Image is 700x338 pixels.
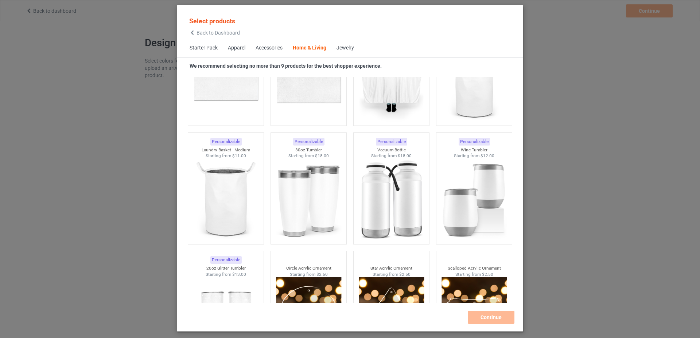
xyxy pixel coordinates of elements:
[190,63,382,69] strong: We recommend selecting no more than 9 products for the best shopper experience.
[232,153,246,158] span: $11.00
[293,44,326,52] div: Home & Living
[398,153,412,158] span: $18.00
[188,271,264,278] div: Starting from
[193,159,258,240] img: regular.jpg
[436,265,512,271] div: Scalloped Acrylic Ornament
[293,138,324,146] div: Personalizable
[436,147,512,153] div: Wine Tumbler
[354,271,429,278] div: Starting from
[256,44,283,52] div: Accessories
[436,271,512,278] div: Starting from
[188,265,264,271] div: 20oz Glitter Tumbler
[276,159,341,240] img: regular.jpg
[210,256,242,264] div: Personalizable
[193,40,258,122] img: regular.jpg
[271,271,347,278] div: Starting from
[436,153,512,159] div: Starting from
[276,40,341,122] img: regular.jpg
[228,44,245,52] div: Apparel
[210,138,242,146] div: Personalizable
[197,30,240,36] span: Back to Dashboard
[442,40,507,122] img: regular.jpg
[481,153,494,158] span: $12.00
[188,147,264,153] div: Laundry Basket - Medium
[399,272,411,277] span: $2.50
[315,153,329,158] span: $18.00
[459,138,490,146] div: Personalizable
[271,147,347,153] div: 30oz Tumbler
[359,159,424,240] img: regular.jpg
[316,272,328,277] span: $2.50
[376,138,407,146] div: Personalizable
[189,17,235,25] span: Select products
[271,153,347,159] div: Starting from
[482,272,493,277] span: $2.50
[271,265,347,271] div: Circle Acrylic Ornament
[354,153,429,159] div: Starting from
[232,272,246,277] span: $13.00
[442,159,507,240] img: regular.jpg
[354,265,429,271] div: Star Acrylic Ornament
[354,147,429,153] div: Vacuum Bottle
[184,39,223,57] span: Starter Pack
[337,44,354,52] div: Jewelry
[359,40,424,122] img: regular.jpg
[188,153,264,159] div: Starting from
